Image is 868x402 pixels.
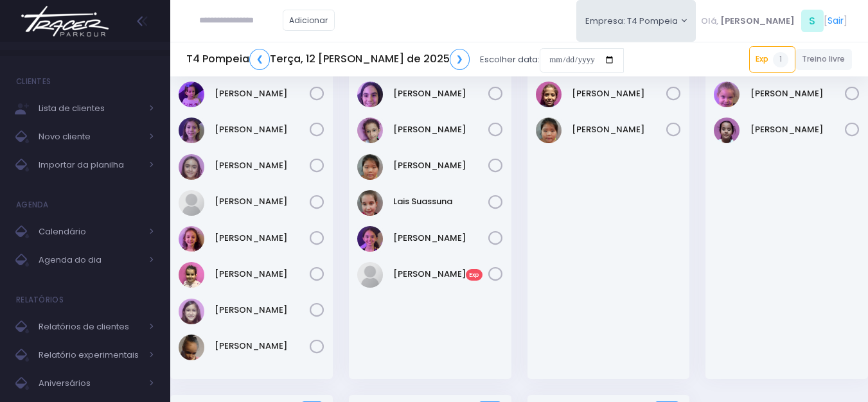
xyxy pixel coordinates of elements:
[215,87,310,100] a: [PERSON_NAME]
[179,154,204,180] img: Eloah Meneguim Tenorio
[215,268,310,281] a: [PERSON_NAME]
[357,82,383,107] img: Antonella Rossi Paes Previtalli
[16,192,49,218] h4: Agenda
[720,15,795,28] span: [PERSON_NAME]
[179,226,204,252] img: Laura da Silva Gueroni
[179,335,204,360] img: Sophia Crispi Marques dos Santos
[393,123,488,136] a: [PERSON_NAME]
[283,10,335,31] a: Adicionar
[179,82,204,107] img: Alice Mattos
[179,262,204,288] img: Nicole Esteves Fabri
[357,226,383,252] img: Lara Souza
[696,6,852,35] div: [ ]
[773,52,788,67] span: 1
[801,10,824,32] span: S
[357,262,383,288] img: Manuela Bianchi Vieira de Moraes
[357,154,383,180] img: Júlia Ayumi Tiba
[572,87,667,100] a: [PERSON_NAME]
[215,304,310,317] a: [PERSON_NAME]
[536,82,562,107] img: Julia Gomes
[39,100,141,117] span: Lista de clientes
[179,299,204,324] img: Olívia Marconato Pizzo
[572,123,667,136] a: [PERSON_NAME]
[39,319,141,335] span: Relatórios de clientes
[714,82,740,107] img: Bella Mandelli
[215,123,310,136] a: [PERSON_NAME]
[536,118,562,143] img: Júlia Ayumi Tiba
[393,159,488,172] a: [PERSON_NAME]
[39,157,141,173] span: Importar da planilha
[39,223,141,240] span: Calendário
[393,232,488,245] a: [PERSON_NAME]
[179,190,204,216] img: Júlia Meneguim Merlo
[179,118,204,143] img: Antonella Zappa Marques
[795,49,853,70] a: Treino livre
[466,269,483,281] span: Exp
[750,87,846,100] a: [PERSON_NAME]
[357,118,383,143] img: Ivy Miki Miessa Guadanuci
[750,123,846,136] a: [PERSON_NAME]
[357,190,383,216] img: Lais Suassuna
[39,347,141,363] span: Relatório experimentais
[215,232,310,245] a: [PERSON_NAME]
[215,340,310,353] a: [PERSON_NAME]
[186,49,470,70] h5: T4 Pompeia Terça, 12 [PERSON_NAME] de 2025
[249,49,270,70] a: ❮
[828,14,844,28] a: Sair
[701,15,718,28] span: Olá,
[39,375,141,392] span: Aniversários
[39,252,141,268] span: Agenda do dia
[39,128,141,145] span: Novo cliente
[393,87,488,100] a: [PERSON_NAME]
[16,287,64,313] h4: Relatórios
[450,49,470,70] a: ❯
[215,159,310,172] a: [PERSON_NAME]
[393,268,488,281] a: [PERSON_NAME]Exp
[215,195,310,208] a: [PERSON_NAME]
[16,69,51,94] h4: Clientes
[714,118,740,143] img: Laura Lopes Rodrigues
[393,195,488,208] a: Lais Suassuna
[186,45,624,74] div: Escolher data:
[749,46,795,72] a: Exp1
